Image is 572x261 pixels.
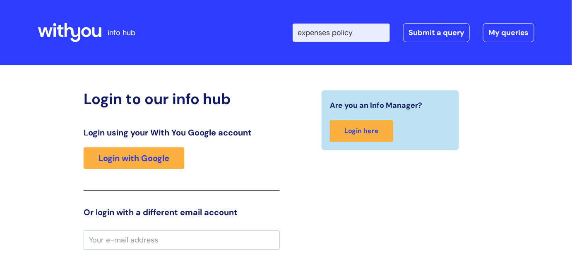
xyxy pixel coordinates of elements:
[84,128,280,138] h3: Login using your With You Google account
[84,90,280,108] h2: Login to our info hub
[330,99,422,112] span: Are you an Info Manager?
[108,26,135,39] p: info hub
[330,120,393,142] a: Login here
[84,207,280,217] h3: Or login with a different email account
[483,23,534,42] a: My queries
[84,230,280,249] input: Your e-mail address
[403,23,470,42] a: Submit a query
[293,24,390,42] input: Search
[84,147,184,169] a: Login with Google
